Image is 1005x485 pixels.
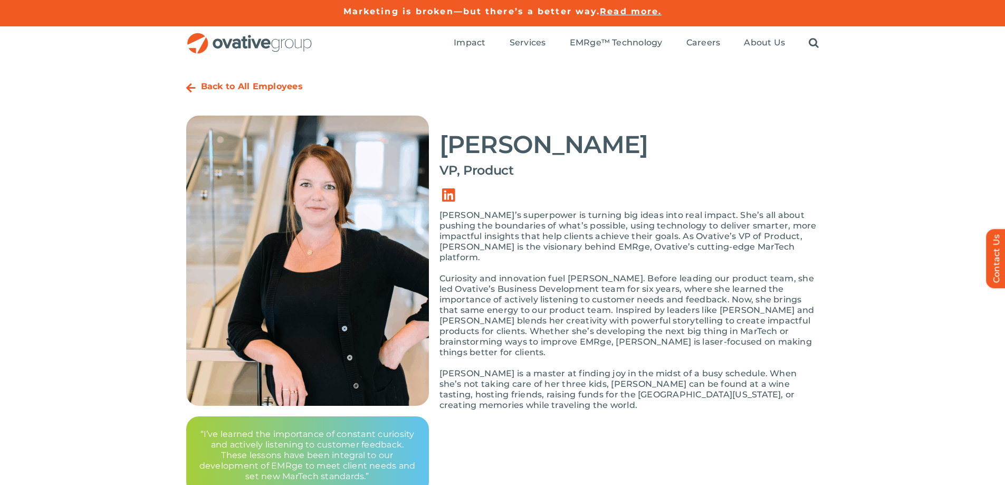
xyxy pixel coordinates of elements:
p: Curiosity and innovation fuel [PERSON_NAME]. Before leading our product team, she led Ovative’s B... [439,273,819,358]
img: 4 [186,116,429,406]
span: EMRge™ Technology [570,37,663,48]
a: Services [510,37,546,49]
a: EMRge™ Technology [570,37,663,49]
p: [PERSON_NAME]’s superpower is turning big ideas into real impact. She’s all about pushing the bou... [439,210,819,263]
a: Back to All Employees [201,81,303,91]
h4: VP, Product [439,163,819,178]
a: Careers [686,37,721,49]
a: Link to https://www.linkedin.com/in/carrie-judisch-51389722/ [434,180,464,210]
nav: Menu [454,26,819,60]
p: [PERSON_NAME] is a master at finding joy in the midst of a busy schedule. When she’s not taking c... [439,368,819,411]
a: OG_Full_horizontal_RGB [186,32,313,42]
h2: [PERSON_NAME] [439,131,819,158]
p: “I’ve learned the importance of constant curiosity and actively listening to customer feedback. T... [199,429,416,482]
a: About Us [744,37,785,49]
a: Read more. [600,6,662,16]
a: Impact [454,37,485,49]
span: Services [510,37,546,48]
span: About Us [744,37,785,48]
a: Search [809,37,819,49]
a: Marketing is broken—but there’s a better way. [343,6,600,16]
a: Link to https://ovative.com/about-us/people/ [186,83,196,93]
span: Impact [454,37,485,48]
span: Careers [686,37,721,48]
